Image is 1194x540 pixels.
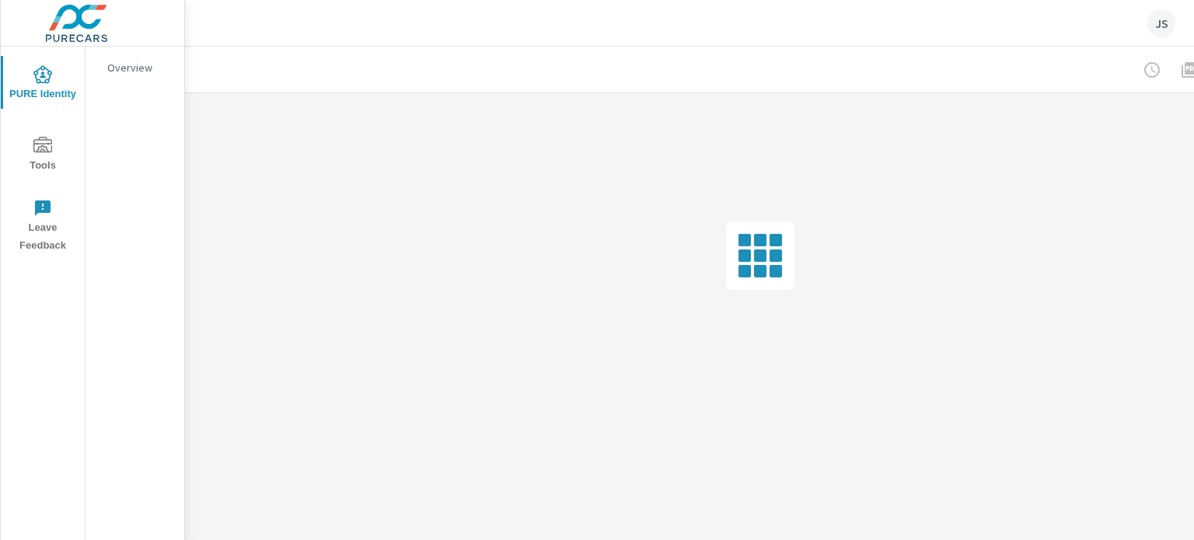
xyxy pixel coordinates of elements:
div: JS [1147,9,1175,37]
div: nav menu [1,47,85,261]
span: PURE Identity [5,65,80,103]
div: Overview [86,56,184,79]
span: Leave Feedback [5,199,80,255]
p: Overview [107,60,172,75]
span: Tools [5,137,80,175]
